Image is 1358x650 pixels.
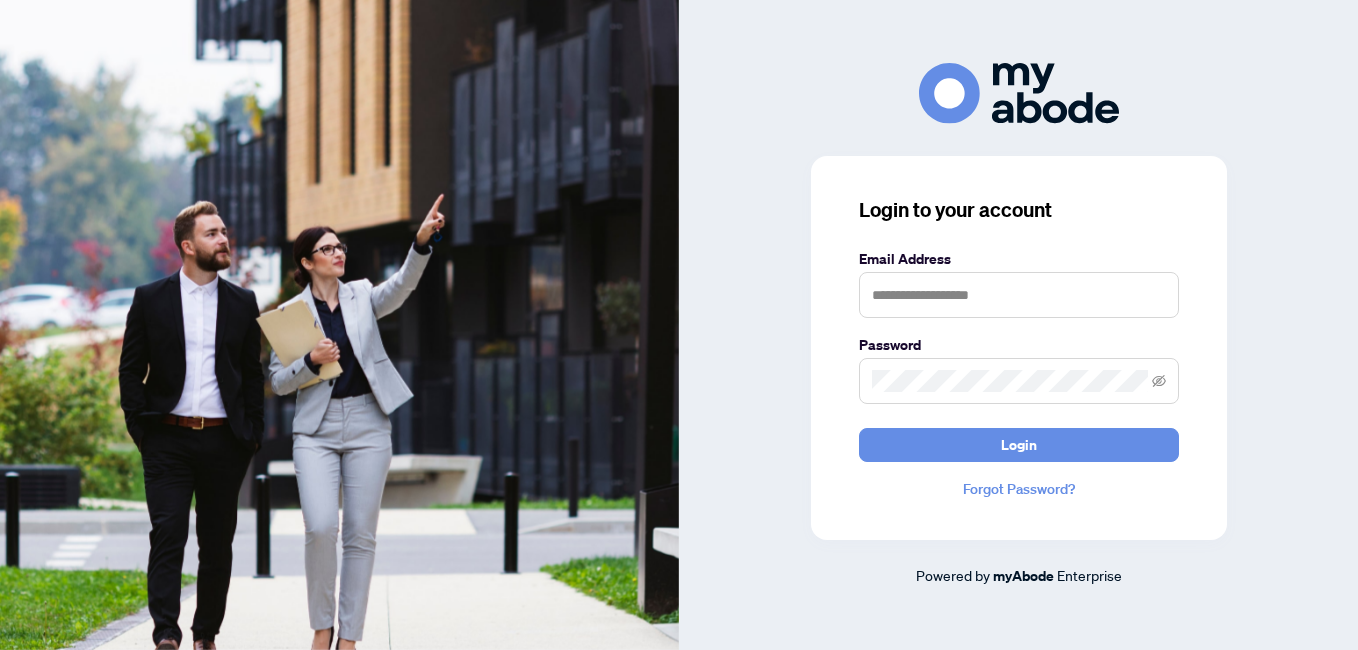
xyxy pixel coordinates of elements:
a: myAbode [993,565,1054,587]
span: Powered by [916,566,990,584]
h3: Login to your account [859,196,1179,224]
button: Login [859,428,1179,462]
label: Email Address [859,248,1179,270]
label: Password [859,334,1179,356]
img: ma-logo [919,63,1119,124]
span: eye-invisible [1152,374,1166,388]
span: Enterprise [1057,566,1122,584]
span: Login [1001,429,1037,461]
a: Forgot Password? [859,478,1179,500]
